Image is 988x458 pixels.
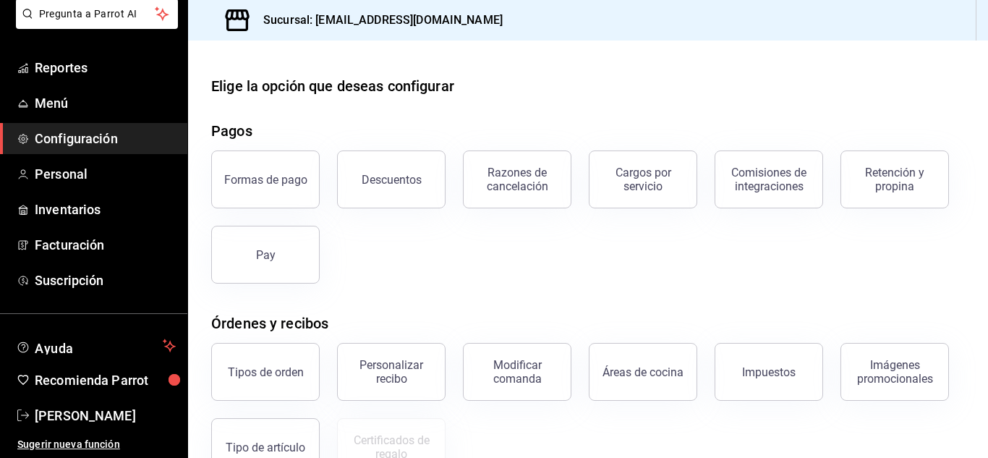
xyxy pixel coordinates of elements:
button: Formas de pago [211,150,320,208]
span: Inventarios [35,200,176,219]
span: Suscripción [35,271,176,290]
span: Sugerir nueva función [17,437,176,452]
button: Pay [211,226,320,284]
h3: Sucursal: [EMAIL_ADDRESS][DOMAIN_NAME] [252,12,503,29]
button: Tipos de orden [211,343,320,401]
span: Facturación [35,235,176,255]
div: Personalizar recibo [346,358,436,386]
button: Áreas de cocina [589,343,697,401]
div: Razones de cancelación [472,166,562,193]
div: Órdenes y recibos [211,313,328,334]
a: Pregunta a Parrot AI [10,17,178,32]
button: Razones de cancelación [463,150,571,208]
span: Reportes [35,58,176,77]
div: Retención y propina [850,166,940,193]
div: Tipo de artículo [226,441,305,454]
button: Impuestos [715,343,823,401]
button: Comisiones de integraciones [715,150,823,208]
span: Configuración [35,129,176,148]
span: Menú [35,93,176,113]
div: Áreas de cocina [602,365,683,379]
button: Personalizar recibo [337,343,446,401]
span: [PERSON_NAME] [35,406,176,425]
span: Recomienda Parrot [35,370,176,390]
div: Modificar comanda [472,358,562,386]
div: Elige la opción que deseas configurar [211,75,454,97]
button: Modificar comanda [463,343,571,401]
div: Impuestos [742,365,796,379]
div: Pagos [211,120,252,142]
div: Imágenes promocionales [850,358,940,386]
span: Pregunta a Parrot AI [39,7,156,22]
span: Personal [35,164,176,184]
div: Pay [256,248,276,262]
span: Ayuda [35,337,157,355]
button: Retención y propina [840,150,949,208]
div: Cargos por servicio [598,166,688,193]
div: Tipos de orden [228,365,304,379]
div: Descuentos [362,173,422,187]
div: Comisiones de integraciones [724,166,814,193]
button: Cargos por servicio [589,150,697,208]
button: Imágenes promocionales [840,343,949,401]
div: Formas de pago [224,173,307,187]
button: Descuentos [337,150,446,208]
